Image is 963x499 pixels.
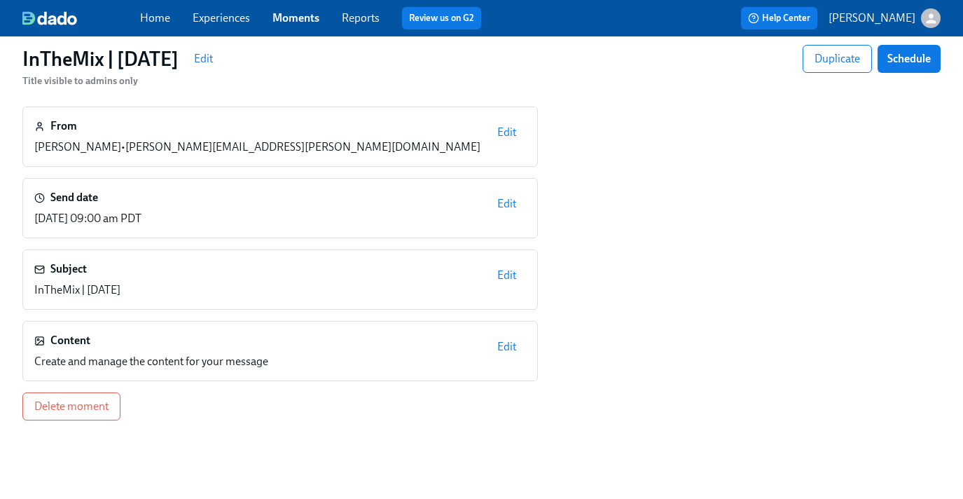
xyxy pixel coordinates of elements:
p: [PERSON_NAME] [829,11,915,26]
span: Schedule [887,52,931,66]
span: Delete moment [34,399,109,413]
h6: From [50,118,77,134]
button: Edit [184,45,223,73]
span: Title visible to admins only [22,75,138,87]
span: Help Center [748,11,810,25]
button: [PERSON_NAME] [829,8,941,28]
h6: Send date [50,190,98,205]
p: Create and manage the content for your message [34,354,268,369]
div: [PERSON_NAME] • [PERSON_NAME][EMAIL_ADDRESS][PERSON_NAME][DOMAIN_NAME] [34,139,480,155]
h3: InTheMix | [DATE] [22,46,179,71]
a: Home [140,11,170,25]
button: Edit [487,190,526,218]
a: Experiences [193,11,250,25]
a: Reports [342,11,380,25]
div: [DATE] 09:00 am PDT [34,211,141,226]
button: Schedule [878,45,941,73]
button: Review us on G2 [402,7,481,29]
span: Edit [194,52,213,66]
button: Duplicate [803,45,872,73]
span: Edit [497,268,516,282]
span: Duplicate [815,52,860,66]
button: Edit [487,333,526,361]
span: Edit [497,340,516,354]
button: Help Center [741,7,817,29]
span: Edit [497,197,516,211]
button: Edit [487,118,526,146]
p: InTheMix | [DATE] [34,282,120,298]
a: dado [22,11,140,25]
a: Review us on G2 [409,11,474,25]
h6: Subject [50,261,87,277]
a: Moments [272,11,319,25]
button: Edit [487,261,526,289]
button: Delete moment [22,392,120,421]
img: dado [22,11,77,25]
h6: Content [50,333,90,348]
span: Edit [497,125,516,139]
